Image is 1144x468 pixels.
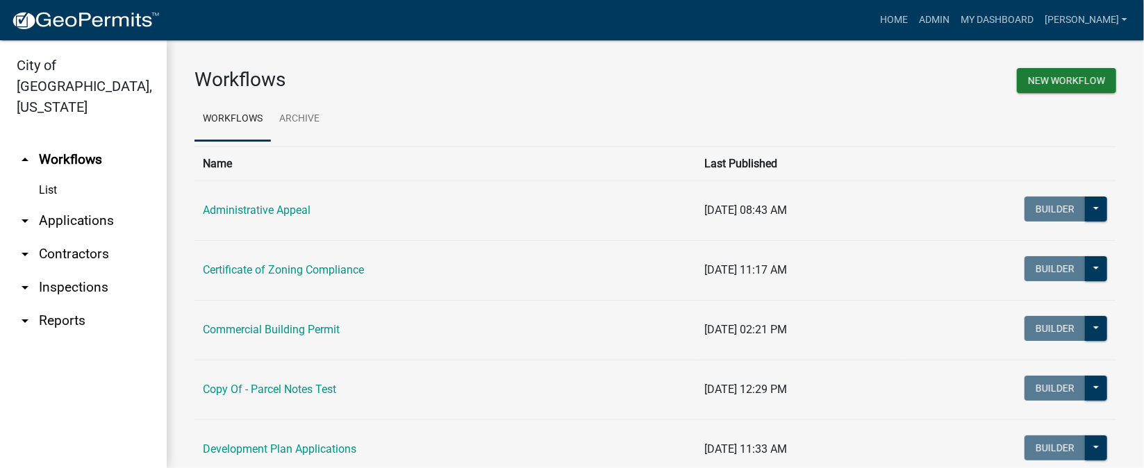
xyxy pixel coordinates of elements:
[194,97,271,142] a: Workflows
[1025,376,1086,401] button: Builder
[955,7,1039,33] a: My Dashboard
[704,442,787,456] span: [DATE] 11:33 AM
[696,147,904,181] th: Last Published
[704,323,787,336] span: [DATE] 02:21 PM
[203,263,364,276] a: Certificate of Zoning Compliance
[1025,256,1086,281] button: Builder
[874,7,913,33] a: Home
[1039,7,1133,33] a: [PERSON_NAME]
[704,203,787,217] span: [DATE] 08:43 AM
[17,279,33,296] i: arrow_drop_down
[704,263,787,276] span: [DATE] 11:17 AM
[194,68,645,92] h3: Workflows
[203,323,340,336] a: Commercial Building Permit
[17,151,33,168] i: arrow_drop_up
[1025,197,1086,222] button: Builder
[1025,316,1086,341] button: Builder
[203,203,310,217] a: Administrative Appeal
[704,383,787,396] span: [DATE] 12:29 PM
[194,147,696,181] th: Name
[1025,435,1086,460] button: Builder
[17,246,33,262] i: arrow_drop_down
[913,7,955,33] a: Admin
[203,383,336,396] a: Copy Of - Parcel Notes Test
[271,97,328,142] a: Archive
[1017,68,1116,93] button: New Workflow
[17,212,33,229] i: arrow_drop_down
[203,442,356,456] a: Development Plan Applications
[17,312,33,329] i: arrow_drop_down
